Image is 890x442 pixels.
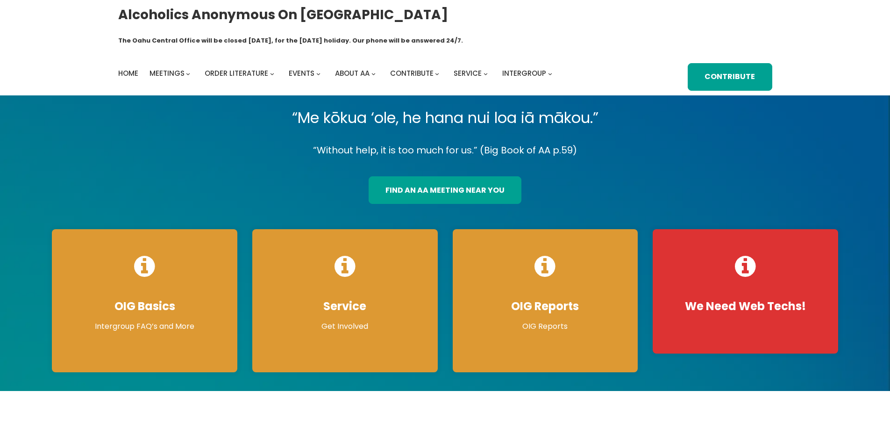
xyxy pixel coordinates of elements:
nav: Intergroup [118,67,555,80]
h4: Service [262,299,428,313]
button: Intergroup submenu [548,72,552,76]
button: Contribute submenu [435,72,439,76]
a: Intergroup [502,67,546,80]
span: Order Literature [205,68,268,78]
a: Service [454,67,482,80]
a: Contribute [688,63,772,91]
p: Intergroup FAQ’s and More [61,321,228,332]
h1: The Oahu Central Office will be closed [DATE], for the [DATE] holiday. Our phone will be answered... [118,36,463,45]
a: find an aa meeting near you [369,176,521,204]
span: Service [454,68,482,78]
button: Service submenu [484,72,488,76]
h4: We Need Web Techs! [662,299,829,313]
span: Intergroup [502,68,546,78]
span: Contribute [390,68,434,78]
span: About AA [335,68,370,78]
h4: OIG Basics [61,299,228,313]
a: Contribute [390,67,434,80]
button: Order Literature submenu [270,72,274,76]
a: Home [118,67,138,80]
a: Meetings [150,67,185,80]
p: Get Involved [262,321,428,332]
a: Events [289,67,314,80]
button: Meetings submenu [186,72,190,76]
a: About AA [335,67,370,80]
p: “Without help, it is too much for us.” (Big Book of AA p.59) [44,142,846,159]
a: Alcoholics Anonymous on [GEOGRAPHIC_DATA] [118,3,448,26]
p: OIG Reports [462,321,629,332]
button: About AA submenu [371,72,376,76]
h4: OIG Reports [462,299,629,313]
span: Home [118,68,138,78]
p: “Me kōkua ‘ole, he hana nui loa iā mākou.” [44,105,846,131]
button: Events submenu [316,72,320,76]
span: Meetings [150,68,185,78]
span: Events [289,68,314,78]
